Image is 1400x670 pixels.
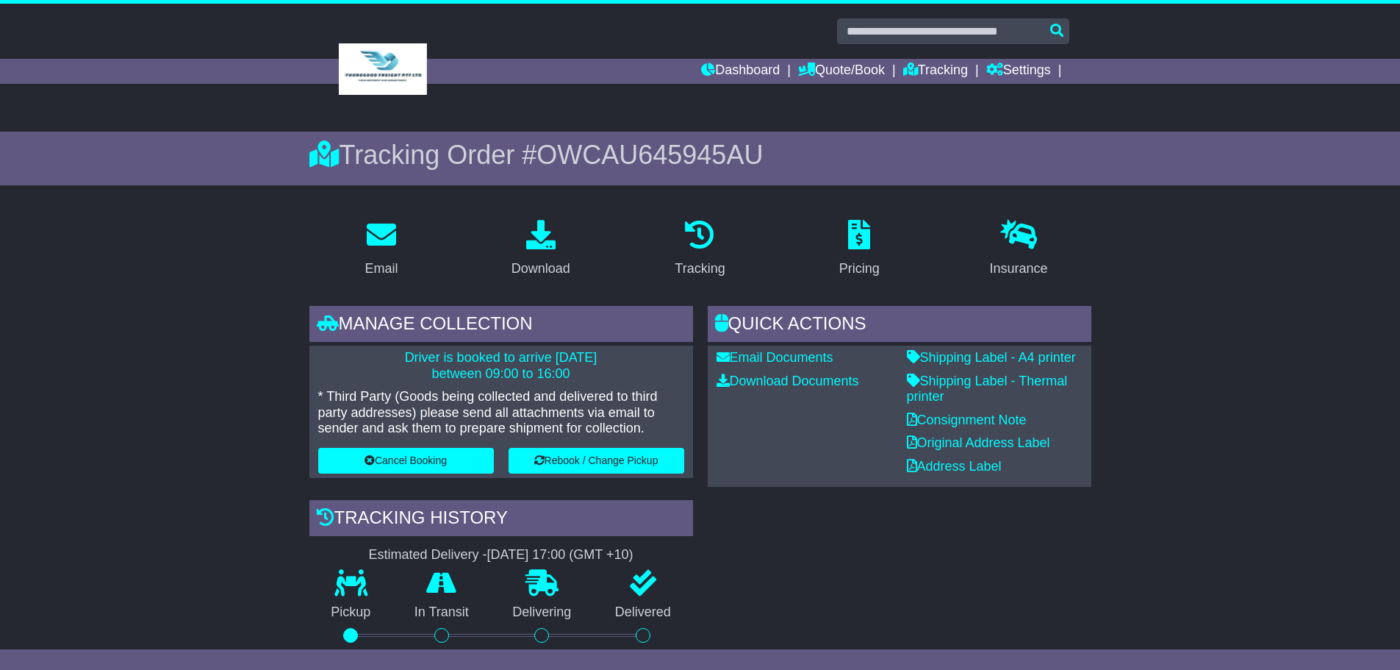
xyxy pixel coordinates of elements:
button: Rebook / Change Pickup [509,448,684,474]
p: Driver is booked to arrive [DATE] between 09:00 to 16:00 [318,350,684,382]
a: Download [502,215,580,284]
div: Insurance [990,259,1048,279]
p: Delivering [491,605,594,621]
a: Tracking [665,215,734,284]
a: Shipping Label - A4 printer [907,350,1076,365]
div: Quick Actions [708,306,1091,346]
p: Pickup [309,605,393,621]
button: Cancel Booking [318,448,494,474]
a: Email [355,215,407,284]
p: Delivered [593,605,693,621]
p: In Transit [392,605,491,621]
a: Download Documents [717,374,859,388]
div: Tracking history [309,500,693,540]
a: Address Label [907,459,1002,474]
a: Dashboard [701,59,780,84]
a: Pricing [830,215,889,284]
a: Settings [986,59,1051,84]
div: Estimated Delivery - [309,547,693,563]
div: Download [511,259,570,279]
a: Original Address Label [907,435,1050,450]
div: [DATE] 17:00 (GMT +10) [487,547,633,563]
div: Manage collection [309,306,693,346]
div: Tracking [675,259,725,279]
span: OWCAU645945AU [536,140,763,170]
a: Shipping Label - Thermal printer [907,374,1068,405]
a: Tracking [903,59,968,84]
div: Tracking Order # [309,139,1091,171]
a: Consignment Note [907,413,1027,427]
div: Email [365,259,398,279]
div: Pricing [839,259,880,279]
a: Quote/Book [798,59,885,84]
a: Insurance [980,215,1058,284]
p: * Third Party (Goods being collected and delivered to third party addresses) please send all atta... [318,389,684,437]
a: Email Documents [717,350,833,365]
